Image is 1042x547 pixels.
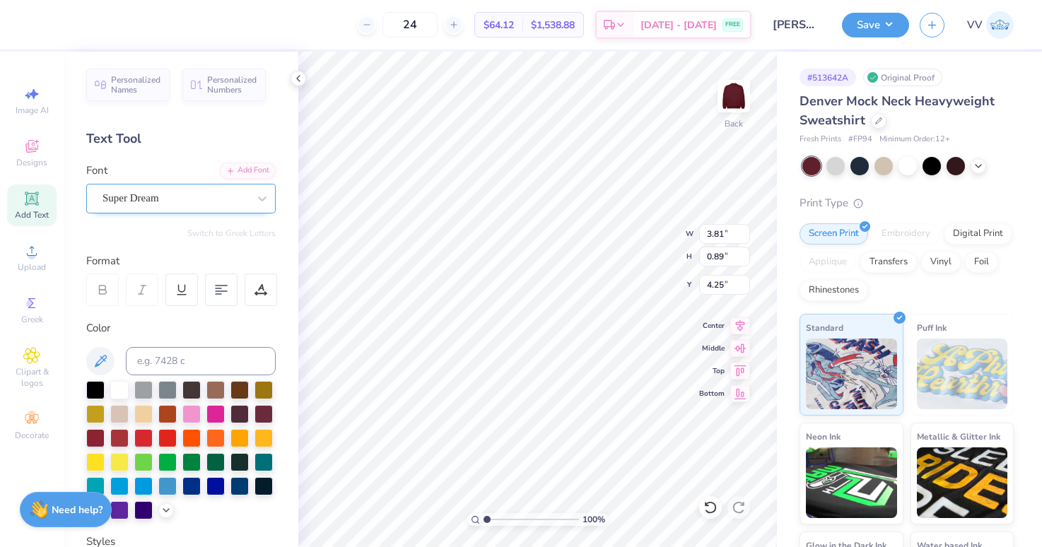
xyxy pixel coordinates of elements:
[917,320,947,335] span: Puff Ink
[863,69,942,86] div: Original Proof
[16,105,49,116] span: Image AI
[18,261,46,273] span: Upload
[806,339,897,409] img: Standard
[800,134,841,146] span: Fresh Prints
[111,75,161,95] span: Personalized Names
[800,69,856,86] div: # 513642A
[484,18,514,33] span: $64.12
[879,134,950,146] span: Minimum Order: 12 +
[921,252,961,273] div: Vinyl
[860,252,917,273] div: Transfers
[126,347,276,375] input: e.g. 7428 c
[52,503,103,517] strong: Need help?
[965,252,998,273] div: Foil
[800,93,995,129] span: Denver Mock Neck Heavyweight Sweatshirt
[187,228,276,239] button: Switch to Greek Letters
[207,75,257,95] span: Personalized Numbers
[583,513,605,526] span: 100 %
[86,320,276,336] div: Color
[848,134,872,146] span: # FP94
[725,117,743,130] div: Back
[86,163,107,179] label: Font
[699,389,725,399] span: Bottom
[806,429,841,444] span: Neon Ink
[86,253,277,269] div: Format
[382,12,438,37] input: – –
[917,339,1008,409] img: Puff Ink
[86,129,276,148] div: Text Tool
[15,430,49,441] span: Decorate
[842,13,909,37] button: Save
[640,18,717,33] span: [DATE] - [DATE]
[15,209,49,220] span: Add Text
[800,252,856,273] div: Applique
[762,11,831,39] input: Untitled Design
[917,429,1000,444] span: Metallic & Glitter Ink
[806,447,897,518] img: Neon Ink
[699,321,725,331] span: Center
[986,11,1014,39] img: Via Villanueva
[872,223,939,245] div: Embroidery
[725,20,740,30] span: FREE
[16,157,47,168] span: Designs
[944,223,1012,245] div: Digital Print
[917,447,1008,518] img: Metallic & Glitter Ink
[967,11,1014,39] a: VV
[7,366,57,389] span: Clipart & logos
[699,366,725,376] span: Top
[806,320,843,335] span: Standard
[720,82,748,110] img: Back
[220,163,276,179] div: Add Font
[21,314,43,325] span: Greek
[531,18,575,33] span: $1,538.88
[967,17,983,33] span: VV
[800,223,868,245] div: Screen Print
[800,195,1014,211] div: Print Type
[699,343,725,353] span: Middle
[800,280,868,301] div: Rhinestones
